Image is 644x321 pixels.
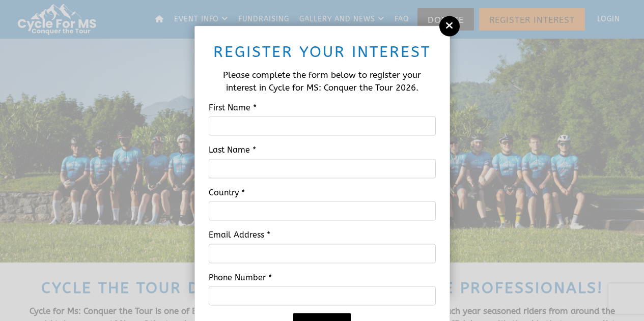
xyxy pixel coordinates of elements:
[201,101,443,114] label: First Name *
[201,186,443,199] label: Country *
[201,271,443,284] label: Phone Number *
[223,69,421,93] span: Please complete the form below to register your interest in Cycle for MS: Conquer the Tour 2026.
[201,228,443,242] label: Email Address *
[201,143,443,157] label: Last Name *
[209,41,436,62] h2: Register your interest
